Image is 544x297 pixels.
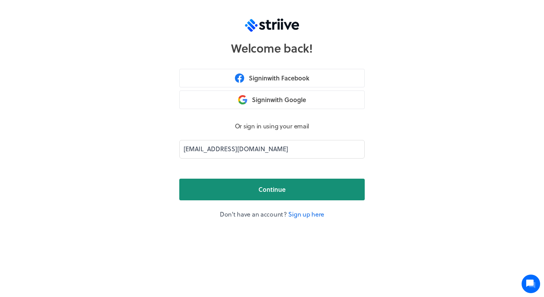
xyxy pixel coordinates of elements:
[179,90,365,109] button: Signinwith Google
[288,210,324,218] a: Sign up here
[179,140,365,159] input: Enter your email to continue...
[10,120,144,130] p: Find an answer quickly
[179,210,365,219] p: Don't have an account?
[179,179,365,200] button: Continue
[522,275,540,293] iframe: gist-messenger-bubble-iframe
[245,19,299,32] img: logo-trans.svg
[12,38,143,50] h1: Hi
[231,41,313,55] h1: Welcome back!
[12,90,143,106] button: New conversation
[50,95,93,101] span: New conversation
[22,133,138,148] input: Search articles
[12,51,143,76] h2: We're here to help. Ask us anything!
[179,69,365,87] button: Signinwith Facebook
[258,185,286,194] span: Continue
[179,121,365,131] p: Or sign in using your email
